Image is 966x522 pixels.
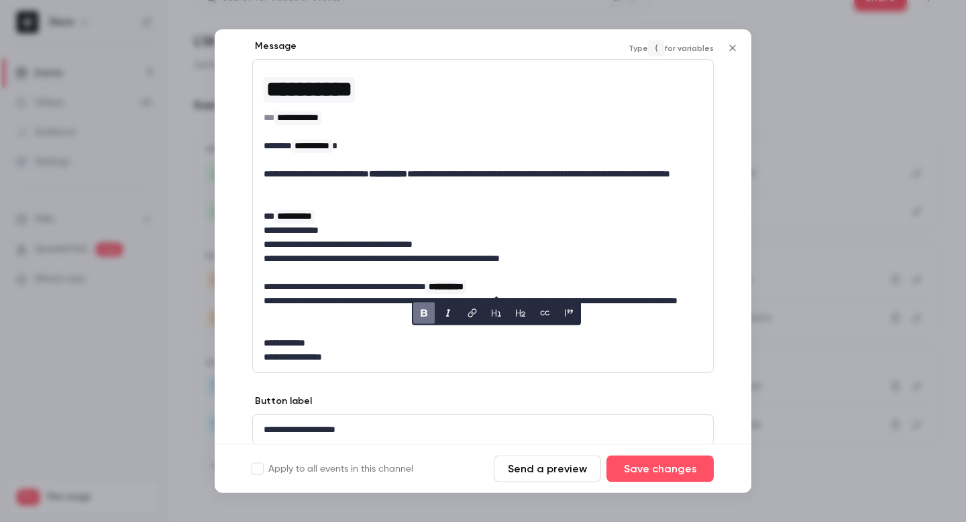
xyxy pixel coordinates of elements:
[253,415,713,446] div: editor
[462,303,483,324] button: link
[494,456,601,482] button: Send a preview
[606,456,714,482] button: Save changes
[413,303,435,324] button: bold
[252,462,413,476] label: Apply to all events in this channel
[437,303,459,324] button: italic
[252,395,312,409] label: Button label
[558,303,580,324] button: blockquote
[253,60,713,373] div: editor
[629,40,714,56] span: Type for variables
[719,35,746,62] button: Close
[252,40,297,54] label: Message
[648,40,664,56] code: {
